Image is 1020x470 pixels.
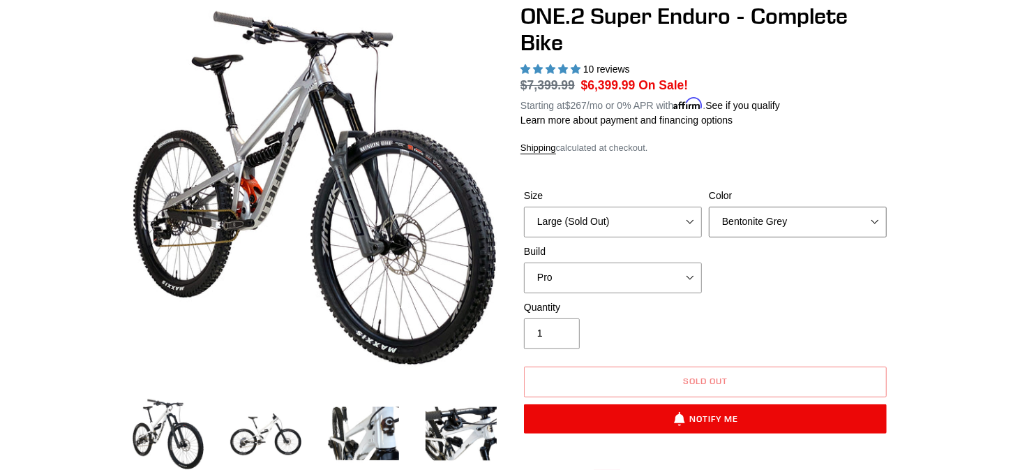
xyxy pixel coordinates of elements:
s: $7,399.99 [520,78,575,92]
span: Sold out [683,376,728,386]
a: Learn more about payment and financing options [520,115,733,126]
a: See if you qualify - Learn more about Affirm Financing (opens in modal) [705,100,780,111]
span: $267 [565,100,587,111]
label: Quantity [524,300,702,315]
span: On Sale! [638,76,688,94]
p: Starting at /mo or 0% APR with . [520,95,780,113]
span: 10 reviews [583,64,630,75]
h1: ONE.2 Super Enduro - Complete Bike [520,3,890,57]
span: $6,399.99 [581,78,636,92]
span: 5.00 stars [520,64,583,75]
a: Shipping [520,142,556,154]
button: Notify Me [524,404,887,434]
label: Color [709,189,887,203]
span: Affirm [673,98,703,110]
label: Size [524,189,702,203]
div: calculated at checkout. [520,141,890,155]
button: Sold out [524,367,887,397]
label: Build [524,244,702,259]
